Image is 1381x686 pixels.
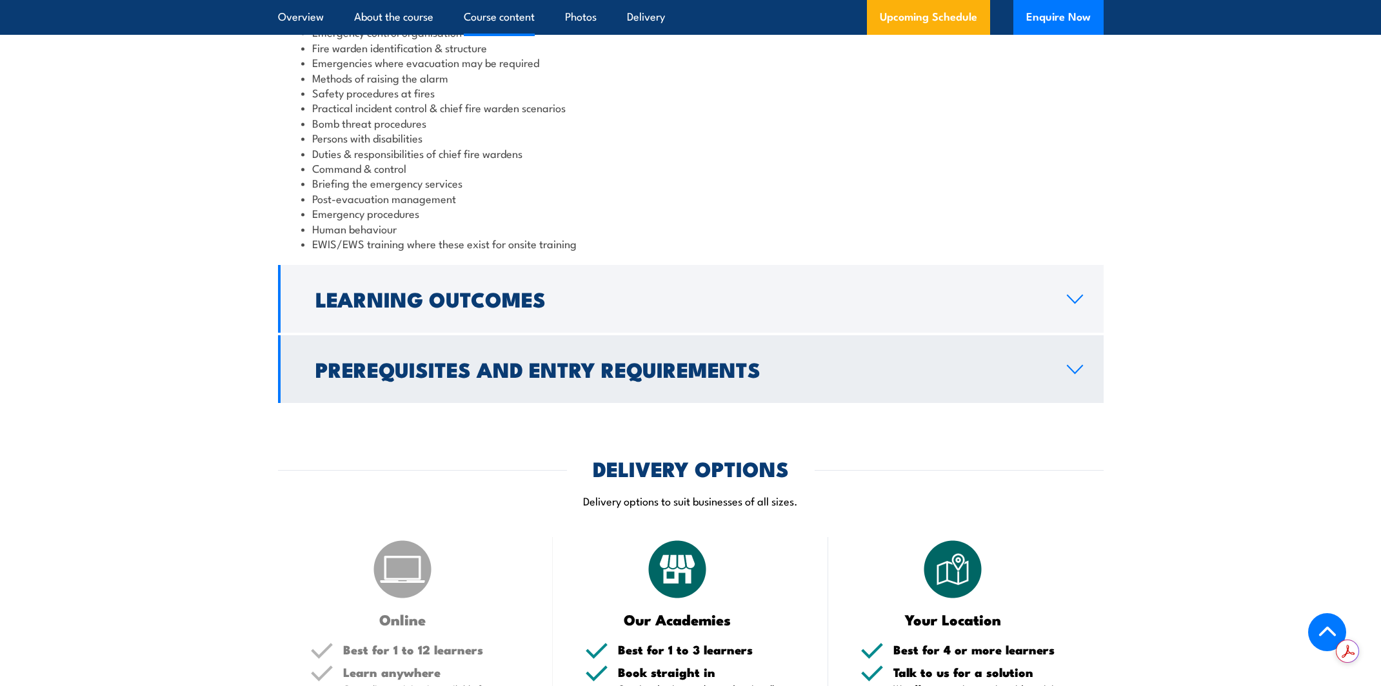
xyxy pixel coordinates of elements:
[301,85,1080,100] li: Safety procedures at fires
[301,40,1080,55] li: Fire warden identification & structure
[893,666,1071,678] h5: Talk to us for a solution
[301,206,1080,220] li: Emergency procedures
[301,70,1080,85] li: Methods of raising the alarm
[301,100,1080,115] li: Practical incident control & chief fire warden scenarios
[301,236,1080,251] li: EWIS/EWS training where these exist for onsite training
[301,146,1080,161] li: Duties & responsibilities of chief fire wardens
[301,161,1080,175] li: Command & control
[301,115,1080,130] li: Bomb threat procedures
[301,55,1080,70] li: Emergencies where evacuation may be required
[301,130,1080,145] li: Persons with disabilities
[585,612,770,627] h3: Our Academies
[343,666,521,678] h5: Learn anywhere
[310,612,495,627] h3: Online
[301,191,1080,206] li: Post-evacuation management
[343,643,521,656] h5: Best for 1 to 12 learners
[315,289,1046,308] h2: Learning Outcomes
[618,666,796,678] h5: Book straight in
[315,360,1046,378] h2: Prerequisites and Entry Requirements
[278,335,1104,403] a: Prerequisites and Entry Requirements
[618,643,796,656] h5: Best for 1 to 3 learners
[301,221,1080,236] li: Human behaviour
[301,175,1080,190] li: Briefing the emergency services
[893,643,1071,656] h5: Best for 4 or more learners
[278,265,1104,333] a: Learning Outcomes
[860,612,1046,627] h3: Your Location
[593,459,789,477] h2: DELIVERY OPTIONS
[278,493,1104,508] p: Delivery options to suit businesses of all sizes.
